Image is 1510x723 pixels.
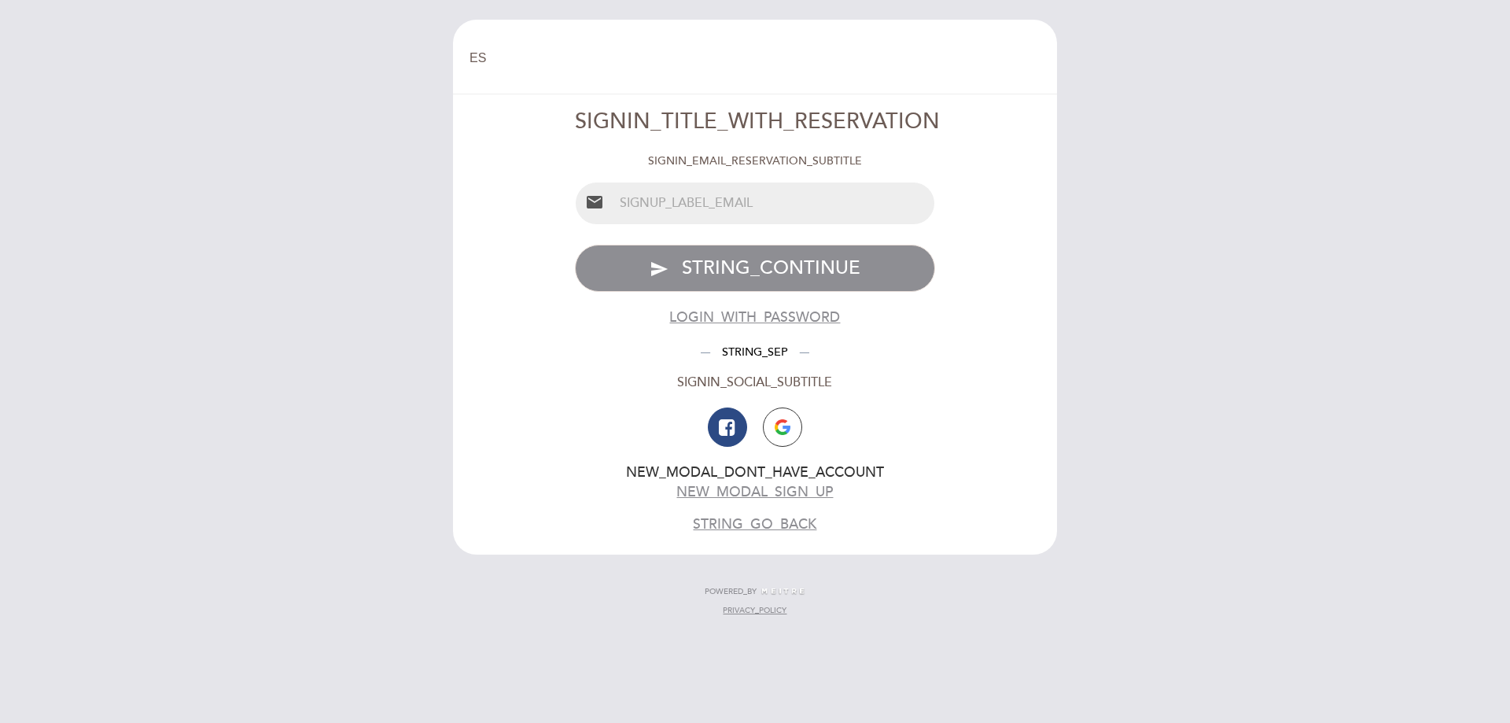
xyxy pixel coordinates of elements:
[682,256,860,279] span: STRING_CONTINUE
[693,515,816,534] button: STRING_GO_BACK
[575,153,936,169] div: SIGNIN_EMAIL_RESERVATION_SUBTITLE
[710,345,800,359] span: STRING_SEP
[575,374,936,392] div: SIGNIN_SOCIAL_SUBTITLE
[613,183,935,224] input: SIGNUP_LABEL_EMAIL
[705,586,805,597] a: POWERED_BY
[676,482,833,502] button: NEW_MODAL_SIGN_UP
[626,464,884,481] span: NEW_MODAL_DONT_HAVE_ACCOUNT
[650,260,668,279] i: send
[669,308,840,327] button: LOGIN_WITH_PASSWORD
[761,588,805,596] img: MEITRE
[575,245,936,292] button: send STRING_CONTINUE
[575,107,936,138] div: SIGNIN_TITLE_WITH_RESERVATION
[775,419,790,435] img: icon-google.png
[585,193,604,212] i: email
[705,586,757,597] span: POWERED_BY
[723,605,786,616] a: PRIVACY_POLICY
